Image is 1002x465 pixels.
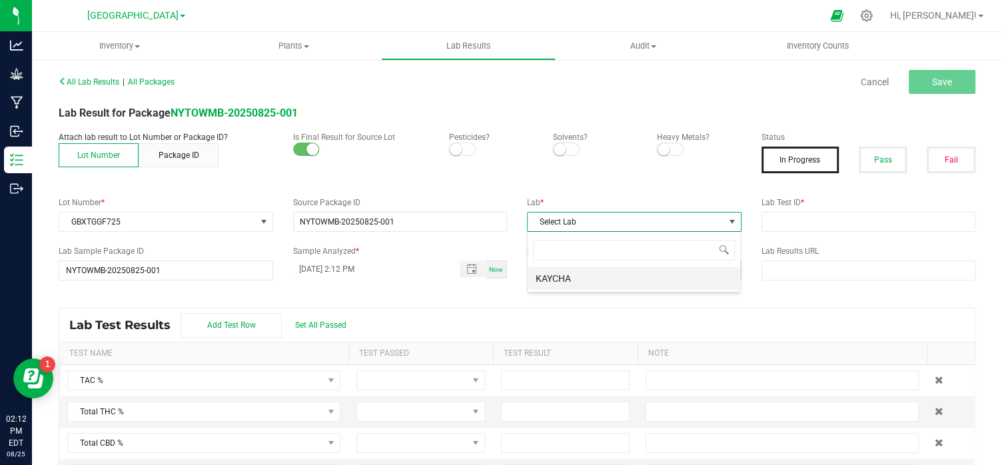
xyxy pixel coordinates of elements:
[293,260,446,277] input: MM/dd/yyyy HH:MM a
[657,131,741,143] p: Heavy Metals?
[890,10,977,21] span: Hi, [PERSON_NAME]!
[10,67,23,81] inline-svg: Grow
[730,32,905,60] a: Inventory Counts
[293,197,508,209] label: Source Package ID
[181,313,282,338] button: Add Test Row
[293,131,429,143] p: Is Final Result for Source Lot
[59,107,298,119] span: Lab Result for Package
[932,77,952,87] span: Save
[171,107,298,119] a: NYTOWMB-20250825-001
[59,342,348,365] th: Test Name
[10,96,23,109] inline-svg: Manufacturing
[927,147,975,173] button: Fail
[10,39,23,52] inline-svg: Analytics
[59,213,256,231] span: GBXTGGF725
[207,32,381,60] a: Plants
[761,197,976,209] label: Lab Test ID
[128,77,175,87] span: All Packages
[59,197,273,209] label: Lot Number
[207,40,380,52] span: Plants
[32,32,207,60] a: Inventory
[10,125,23,138] inline-svg: Inbound
[123,77,125,87] span: |
[68,371,323,390] span: TAC %
[556,40,730,52] span: Audit
[68,402,323,421] span: Total THC %
[10,182,23,195] inline-svg: Outbound
[6,413,26,449] p: 02:12 PM EDT
[59,131,273,143] p: Attach lab result to Lot Number or Package ID?
[13,358,53,398] iframe: Resource center
[381,32,556,60] a: Lab Results
[6,449,26,459] p: 08/25
[768,40,867,52] span: Inventory Counts
[553,131,637,143] p: Solvents?
[556,32,730,60] a: Audit
[10,153,23,167] inline-svg: Inventory
[821,3,851,29] span: Open Ecommerce Menu
[293,245,508,257] label: Sample Analyzed
[39,356,55,372] iframe: Resource center unread badge
[493,342,638,365] th: Test Result
[69,318,181,332] span: Lab Test Results
[59,77,119,87] span: All Lab Results
[489,266,503,273] span: Now
[428,40,509,52] span: Lab Results
[348,342,493,365] th: Test Passed
[861,75,889,89] a: Cancel
[139,143,219,167] button: Package ID
[87,10,179,21] span: [GEOGRAPHIC_DATA]
[761,245,976,257] label: Lab Results URL
[528,213,724,231] span: Select Lab
[909,70,975,94] button: Save
[59,143,139,167] button: Lot Number
[761,147,839,173] button: In Progress
[59,261,272,280] input: NO DATA FOUND
[858,9,875,22] div: Manage settings
[32,40,207,52] span: Inventory
[761,131,976,143] label: Status
[638,342,927,365] th: Note
[449,131,533,143] p: Pesticides?
[859,147,907,173] button: Pass
[528,267,740,290] li: KAYCHA
[294,213,507,231] input: NO DATA FOUND
[68,434,323,452] span: Total CBD %
[460,260,486,277] span: Toggle popup
[295,320,346,330] span: Set All Passed
[59,245,273,257] label: Lab Sample Package ID
[527,197,742,209] label: Lab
